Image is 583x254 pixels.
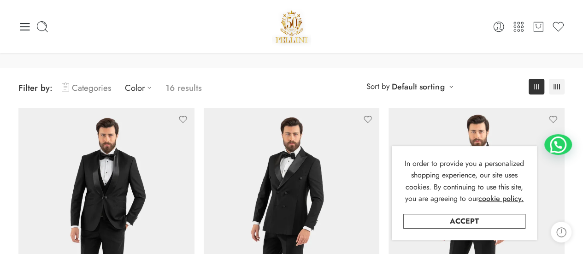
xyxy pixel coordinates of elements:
[366,79,389,94] span: Sort by
[552,20,565,33] a: Wishlist
[272,7,312,46] a: Pellini -
[62,77,111,99] a: Categories
[392,80,444,93] a: Default sorting
[272,7,312,46] img: Pellini
[478,193,524,205] a: cookie policy.
[165,77,202,99] p: 16 results
[532,20,545,33] a: Cart
[492,20,505,33] a: Login / Register
[18,82,53,94] span: Filter by:
[125,77,156,99] a: Color
[405,158,524,204] span: In order to provide you a personalized shopping experience, our site uses cookies. By continuing ...
[403,214,525,229] a: Accept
